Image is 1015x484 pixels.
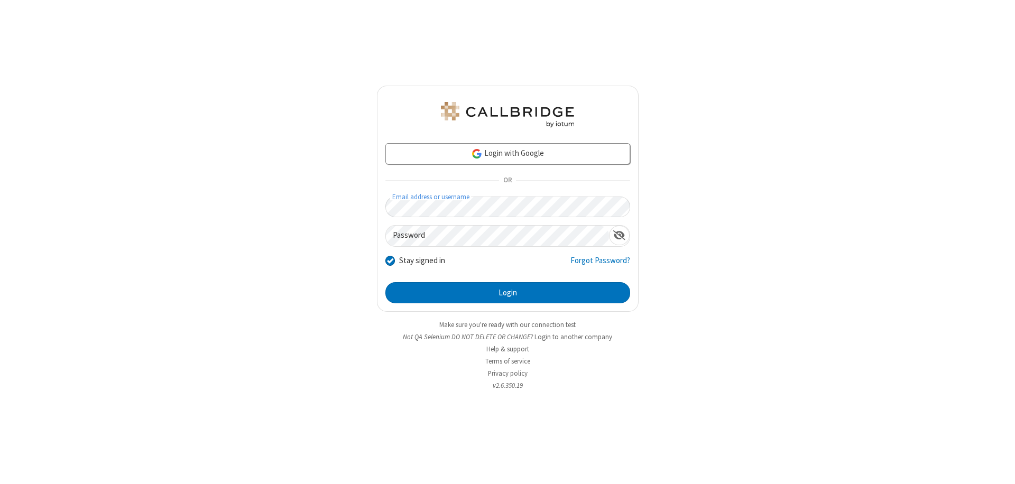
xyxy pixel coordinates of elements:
a: Login with Google [385,143,630,164]
li: v2.6.350.19 [377,380,639,390]
button: Login to another company [534,332,612,342]
button: Login [385,282,630,303]
input: Password [386,226,609,246]
li: Not QA Selenium DO NOT DELETE OR CHANGE? [377,332,639,342]
img: QA Selenium DO NOT DELETE OR CHANGE [439,102,576,127]
img: google-icon.png [471,148,483,160]
iframe: Chat [989,457,1007,477]
input: Email address or username [385,197,630,217]
a: Forgot Password? [570,255,630,275]
label: Stay signed in [399,255,445,267]
a: Help & support [486,345,529,353]
span: OR [499,173,516,188]
a: Privacy policy [488,369,528,378]
div: Show password [609,226,630,245]
a: Make sure you're ready with our connection test [439,320,576,329]
a: Terms of service [485,357,530,366]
